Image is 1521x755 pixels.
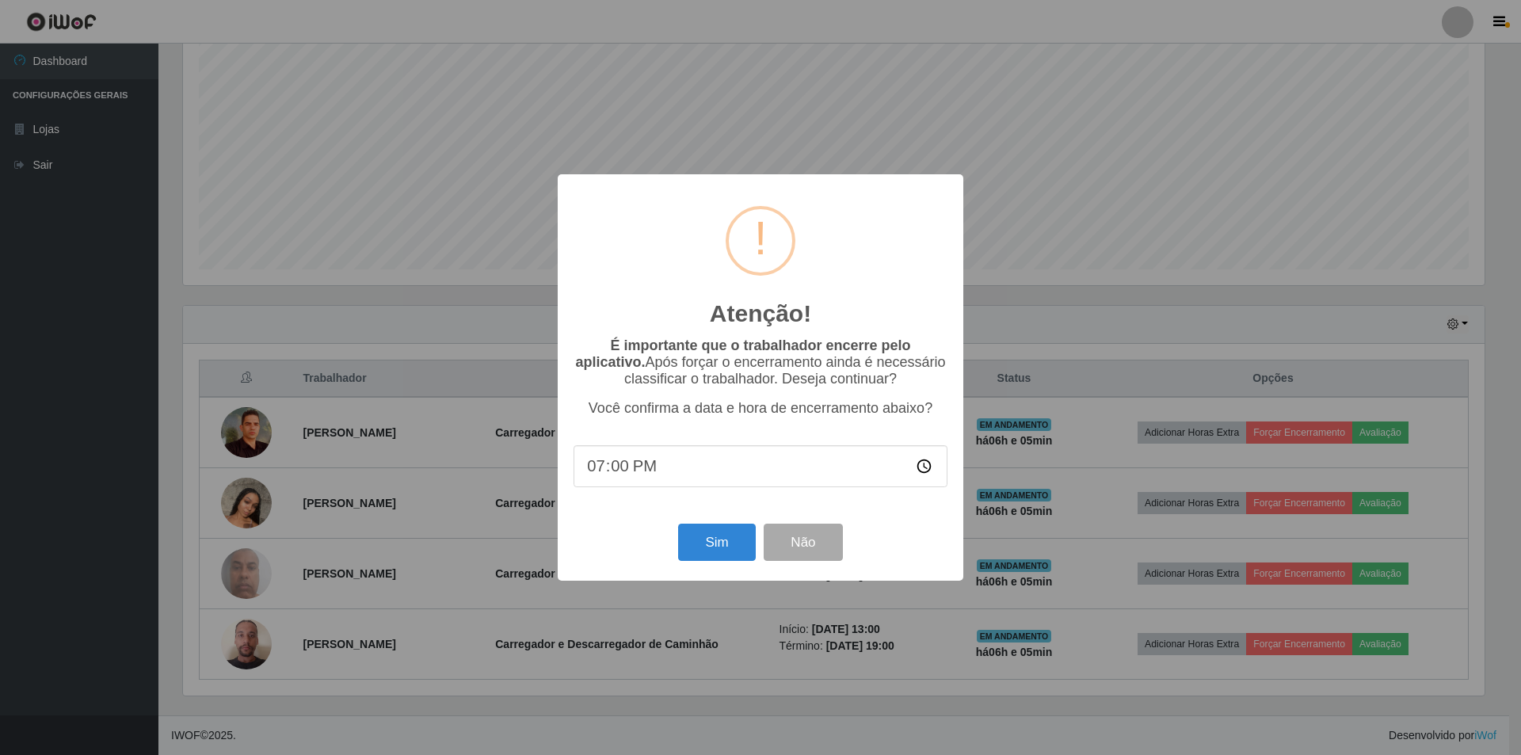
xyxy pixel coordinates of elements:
p: Você confirma a data e hora de encerramento abaixo? [574,400,947,417]
button: Sim [678,524,755,561]
button: Não [764,524,842,561]
p: Após forçar o encerramento ainda é necessário classificar o trabalhador. Deseja continuar? [574,337,947,387]
h2: Atenção! [710,299,811,328]
b: É importante que o trabalhador encerre pelo aplicativo. [575,337,910,370]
